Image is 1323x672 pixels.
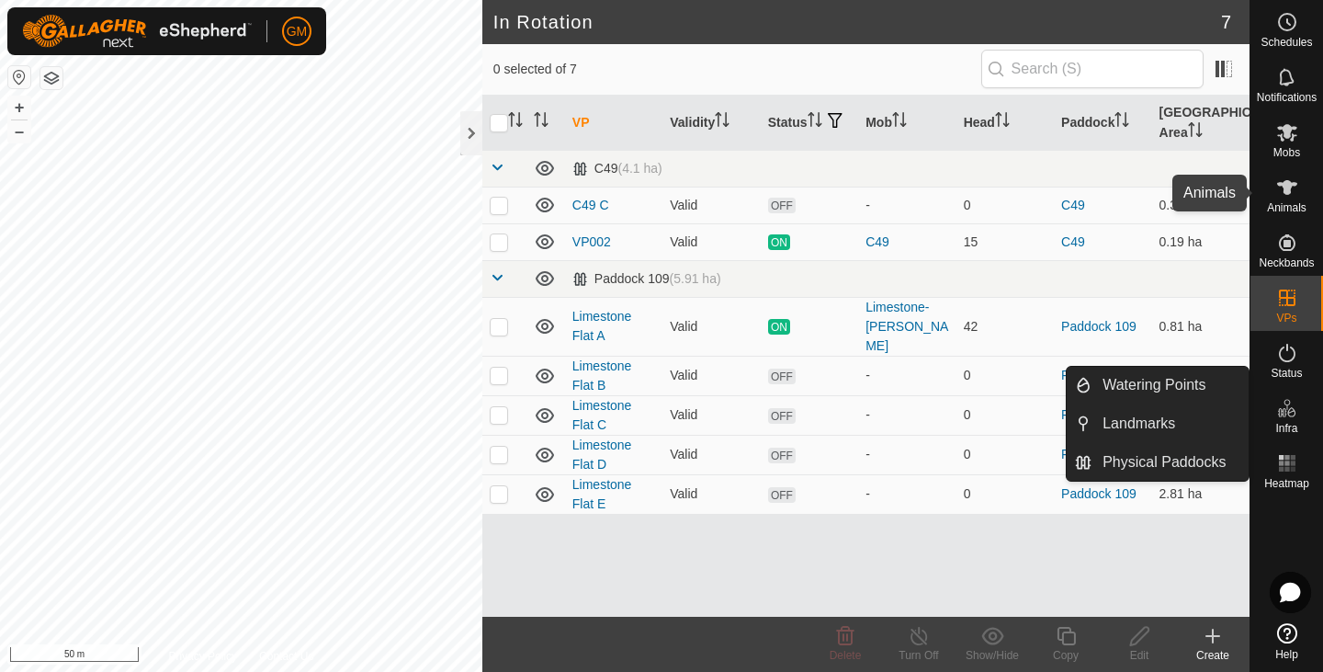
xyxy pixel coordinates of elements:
span: Schedules [1261,37,1312,48]
div: Show/Hide [955,647,1029,664]
div: C49 [865,233,948,252]
div: Turn Off [882,647,955,664]
a: Help [1250,616,1323,667]
td: 0.19 ha [1152,223,1249,260]
td: Valid [662,356,760,395]
th: Status [761,96,858,151]
a: C49 C [572,198,609,212]
span: OFF [768,448,796,463]
td: 15 [956,223,1054,260]
p-sorticon: Activate to sort [892,115,907,130]
td: Valid [662,223,760,260]
div: - [865,484,948,504]
span: Landmarks [1102,413,1175,435]
a: Limestone Flat B [572,359,632,393]
td: 0.81 ha [1152,297,1249,356]
p-sorticon: Activate to sort [534,115,548,130]
p-sorticon: Activate to sort [1114,115,1129,130]
td: 2.81 ha [1152,474,1249,514]
th: Validity [662,96,760,151]
span: OFF [768,369,796,384]
li: Landmarks [1067,405,1249,442]
span: (4.1 ha) [618,161,662,176]
a: Paddock 109 [1061,407,1136,422]
a: Physical Paddocks [1091,444,1249,481]
span: 0 selected of 7 [493,60,981,79]
input: Search (S) [981,50,1204,88]
div: - [865,196,948,215]
span: Heatmap [1264,478,1309,489]
a: Limestone Flat A [572,309,632,343]
a: Paddock 109 [1061,447,1136,461]
div: - [865,405,948,425]
td: 0.32 ha [1152,187,1249,223]
a: Paddock 109 [1061,319,1136,334]
div: Paddock 109 [572,271,721,287]
td: Valid [662,187,760,223]
span: OFF [768,198,796,213]
a: Limestone Flat C [572,398,632,432]
span: OFF [768,408,796,424]
button: – [8,120,30,142]
li: Physical Paddocks [1067,444,1249,481]
div: Edit [1102,647,1176,664]
img: Gallagher Logo [22,15,252,48]
a: Paddock 109 [1061,368,1136,382]
td: 0 [956,356,1054,395]
td: 0 [956,474,1054,514]
td: Valid [662,395,760,435]
a: C49 [1061,234,1085,249]
a: Watering Points [1091,367,1249,404]
div: - [865,445,948,464]
div: Create [1176,647,1249,664]
td: 0 [956,395,1054,435]
p-sorticon: Activate to sort [1188,125,1203,140]
div: C49 [572,161,662,177]
th: Paddock [1054,96,1151,151]
a: Contact Us [259,648,313,665]
a: Paddock 109 [1061,486,1136,501]
button: Reset Map [8,66,30,88]
h2: In Rotation [493,11,1221,33]
td: Valid [662,297,760,356]
a: Privacy Policy [168,648,237,665]
a: Limestone Flat D [572,438,632,472]
span: Neckbands [1259,257,1314,268]
th: [GEOGRAPHIC_DATA] Area [1152,96,1249,151]
a: Landmarks [1091,405,1249,442]
span: Animals [1267,202,1306,213]
span: OFF [768,487,796,503]
td: 0 [956,187,1054,223]
span: Physical Paddocks [1102,451,1226,473]
button: + [8,97,30,119]
span: Mobs [1273,147,1300,158]
span: ON [768,234,790,250]
th: Head [956,96,1054,151]
span: Watering Points [1102,374,1205,396]
span: VPs [1276,313,1296,324]
div: - [865,366,948,385]
div: Copy [1029,647,1102,664]
a: C49 [1061,198,1085,212]
li: Watering Points [1067,367,1249,404]
button: Map Layers [40,67,62,89]
p-sorticon: Activate to sort [995,115,1010,130]
p-sorticon: Activate to sort [808,115,822,130]
div: Limestone-[PERSON_NAME] [865,298,948,356]
td: Valid [662,435,760,474]
p-sorticon: Activate to sort [508,115,523,130]
p-sorticon: Activate to sort [715,115,729,130]
span: (5.91 ha) [670,271,721,286]
th: Mob [858,96,955,151]
span: ON [768,319,790,335]
span: Delete [830,649,862,662]
span: 7 [1221,8,1231,36]
span: Help [1275,649,1298,660]
td: Valid [662,474,760,514]
th: VP [565,96,662,151]
a: Limestone Flat E [572,477,632,511]
span: Notifications [1257,92,1317,103]
span: Status [1271,368,1302,379]
span: GM [287,22,308,41]
td: 1.17 ha [1152,356,1249,395]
